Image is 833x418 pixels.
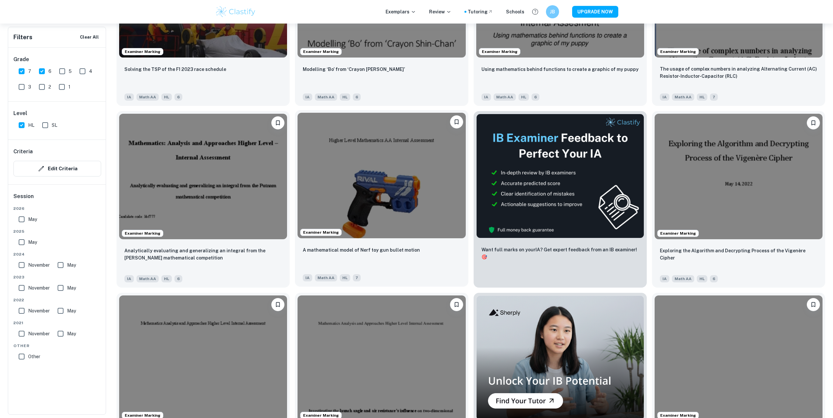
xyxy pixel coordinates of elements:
[672,93,694,101] span: Math AA
[450,115,463,128] button: Bookmark
[572,6,618,18] button: UPGRADE NOW
[807,298,820,311] button: Bookmark
[672,275,694,282] span: Math AA
[119,114,287,240] img: Math AA IA example thumbnail: Analytically evaluating and generalizing
[13,297,101,303] span: 2022
[122,230,163,236] span: Examiner Marking
[161,93,172,101] span: HL
[549,8,556,15] h6: JB
[303,93,312,101] span: IA
[13,109,101,117] h6: Level
[530,6,541,17] button: Help and Feedback
[124,93,134,101] span: IA
[48,68,51,75] span: 6
[710,93,718,101] span: 7
[295,111,468,288] a: Examiner MarkingBookmarkA mathematical model of Nerf toy gun bullet motionIAMath AAHL7
[697,93,707,101] span: HL
[67,284,76,292] span: May
[13,251,101,257] span: 2024
[28,239,37,246] span: May
[303,246,420,254] p: A mathematical model of Nerf toy gun bullet motion
[174,93,182,101] span: 6
[122,49,163,55] span: Examiner Marking
[660,65,817,80] p: The usage of complex numbers in analyzing Alternating Current (AC) Resistor-Inductor-Capacitor (RLC)
[807,116,820,129] button: Bookmark
[48,83,51,91] span: 2
[13,33,32,42] h6: Filters
[28,330,50,337] span: November
[429,8,451,15] p: Review
[660,247,817,261] p: Exploring the Algorithm and Decrypting Process of the Vigenère Cipher
[300,229,341,235] span: Examiner Marking
[28,122,34,129] span: HL
[353,93,361,101] span: 6
[546,5,559,18] button: JB
[174,275,182,282] span: 6
[655,114,823,240] img: Math AA IA example thumbnail: Exploring the Algorithm and Decrypting P
[660,93,669,101] span: IA
[28,83,31,91] span: 3
[13,192,101,206] h6: Session
[353,274,361,281] span: 7
[658,49,698,55] span: Examiner Marking
[474,111,647,288] a: ThumbnailWant full marks on yourIA? Get expert feedback from an IB examiner!
[69,68,72,75] span: 5
[697,275,707,282] span: HL
[710,275,718,282] span: 6
[468,8,493,15] a: Tutoring
[13,206,101,211] span: 2026
[13,274,101,280] span: 2023
[386,8,416,15] p: Exemplars
[124,66,226,73] p: Solving the TSP of the F1 2023 race schedule
[52,122,57,129] span: SL
[271,116,284,129] button: Bookmark
[28,284,50,292] span: November
[506,8,524,15] a: Schools
[28,261,50,269] span: November
[303,274,312,281] span: IA
[89,68,92,75] span: 4
[161,275,172,282] span: HL
[13,320,101,326] span: 2021
[67,261,76,269] span: May
[136,275,159,282] span: Math AA
[28,216,37,223] span: May
[479,49,520,55] span: Examiner Marking
[78,32,100,42] button: Clear All
[315,93,337,101] span: Math AA
[13,228,101,234] span: 2025
[28,307,50,314] span: November
[494,93,516,101] span: Math AA
[518,93,529,101] span: HL
[13,343,101,349] span: Other
[450,298,463,311] button: Bookmark
[28,68,31,75] span: 7
[13,56,101,63] h6: Grade
[124,275,134,282] span: IA
[300,49,341,55] span: Examiner Marking
[68,83,70,91] span: 1
[303,66,405,73] p: Modelling ‘Bo’ from ‘Crayon Shin-Chan’
[340,93,350,101] span: HL
[28,353,40,360] span: Other
[117,111,290,288] a: Examiner MarkingBookmarkAnalytically evaluating and generalizing an integral from the Putnam math...
[481,66,639,73] p: Using mathematics behind functions to create a graphic of my puppy
[476,114,644,239] img: Thumbnail
[532,93,539,101] span: 6
[13,161,101,176] button: Edit Criteria
[215,5,257,18] img: Clastify logo
[67,307,76,314] span: May
[136,93,159,101] span: Math AA
[660,275,669,282] span: IA
[340,274,350,281] span: HL
[481,93,491,101] span: IA
[652,111,825,288] a: Examiner MarkingBookmarkExploring the Algorithm and Decrypting Process of the Vigenère CipherIAMa...
[658,230,698,236] span: Examiner Marking
[13,148,33,156] h6: Criteria
[271,298,284,311] button: Bookmark
[298,113,465,239] img: Math AA IA example thumbnail: A mathematical model of Nerf toy gun bul
[124,247,282,261] p: Analytically evaluating and generalizing an integral from the Putnam mathematical competition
